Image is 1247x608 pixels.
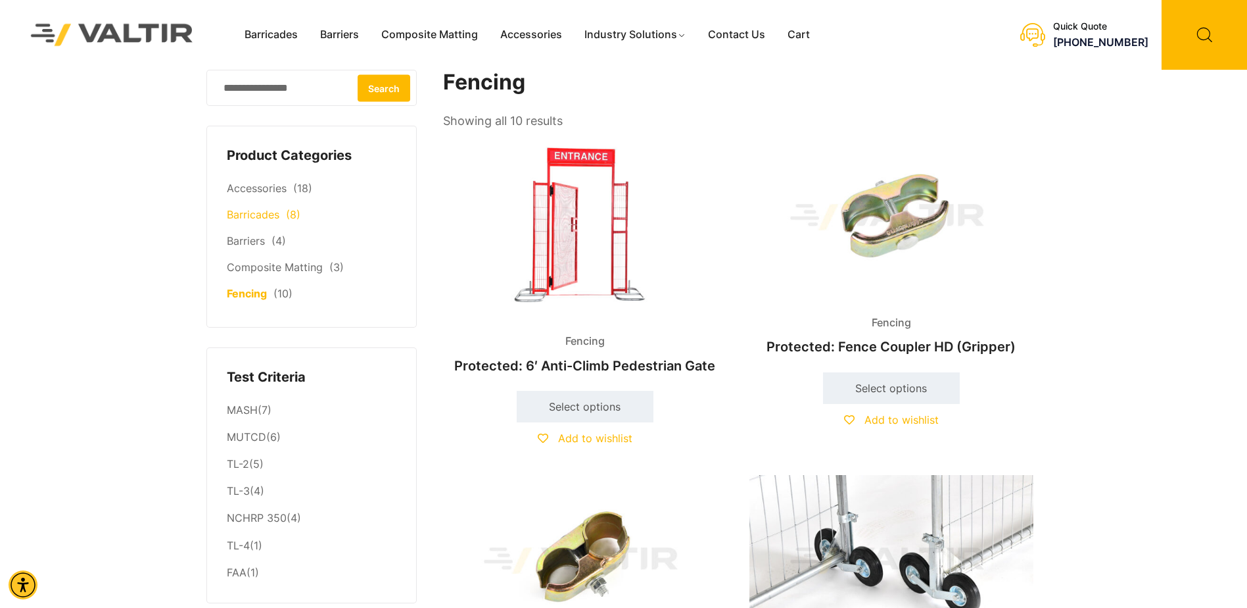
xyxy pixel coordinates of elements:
li: (1) [227,532,396,559]
a: Select options for “Fence Coupler HD (Gripper)” [823,372,960,404]
span: Fencing [862,313,921,333]
img: Fencing [749,132,1033,302]
a: Fencing [227,287,267,300]
li: (4) [227,505,396,532]
span: Add to wishlist [558,432,632,445]
a: NCHRP 350 [227,511,287,524]
span: Fencing [555,332,615,351]
h4: Test Criteria [227,368,396,388]
span: (4) [271,234,286,247]
h2: Protected: 6′ Anti-Climb Pedestrian Gate [443,351,727,380]
a: Barriers [309,25,370,45]
span: (18) [293,182,312,195]
span: (8) [286,208,300,221]
h2: Protected: Fence Coupler HD (Gripper) [749,332,1033,361]
img: Fencing [443,132,727,321]
a: Accessories [227,182,287,195]
div: Quick Quote [1053,21,1148,32]
li: (1) [227,559,396,583]
a: Barriers [227,234,265,247]
a: Barricades [233,25,309,45]
a: Add to wishlist [538,432,632,445]
a: TL-2 [227,457,249,470]
button: Search [358,74,410,101]
a: TL-3 [227,484,250,497]
li: (5) [227,451,396,478]
a: call (888) 496-3625 [1053,36,1148,49]
h1: Fencing [443,70,1035,95]
a: Composite Matting [370,25,489,45]
a: Add to wishlist [844,413,939,426]
li: (7) [227,397,396,424]
input: Search for: [206,70,417,106]
span: Add to wishlist [864,413,939,426]
a: Accessories [489,25,573,45]
h4: Product Categories [227,146,396,166]
a: TL-4 [227,539,250,552]
span: (3) [329,261,344,274]
a: FencingProtected: 6′ Anti-Climb Pedestrian Gate [443,132,727,380]
a: Cart [776,25,821,45]
li: (4) [227,478,396,505]
a: Barricades [227,208,279,221]
img: Valtir Rentals [14,7,210,63]
a: FAA [227,566,247,579]
a: Select options for “6' Anti-Climb Pedestrian Gate” [517,391,653,422]
li: (6) [227,424,396,451]
a: MUTCD [227,430,266,443]
span: (10) [273,287,293,300]
a: Composite Matting [227,261,323,274]
a: MASH [227,403,258,417]
a: Contact Us [697,25,776,45]
a: Industry Solutions [573,25,697,45]
p: Showing all 10 results [443,110,563,132]
div: Accessibility Menu [9,570,37,599]
a: FencingProtected: Fence Coupler HD (Gripper) [749,132,1033,361]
